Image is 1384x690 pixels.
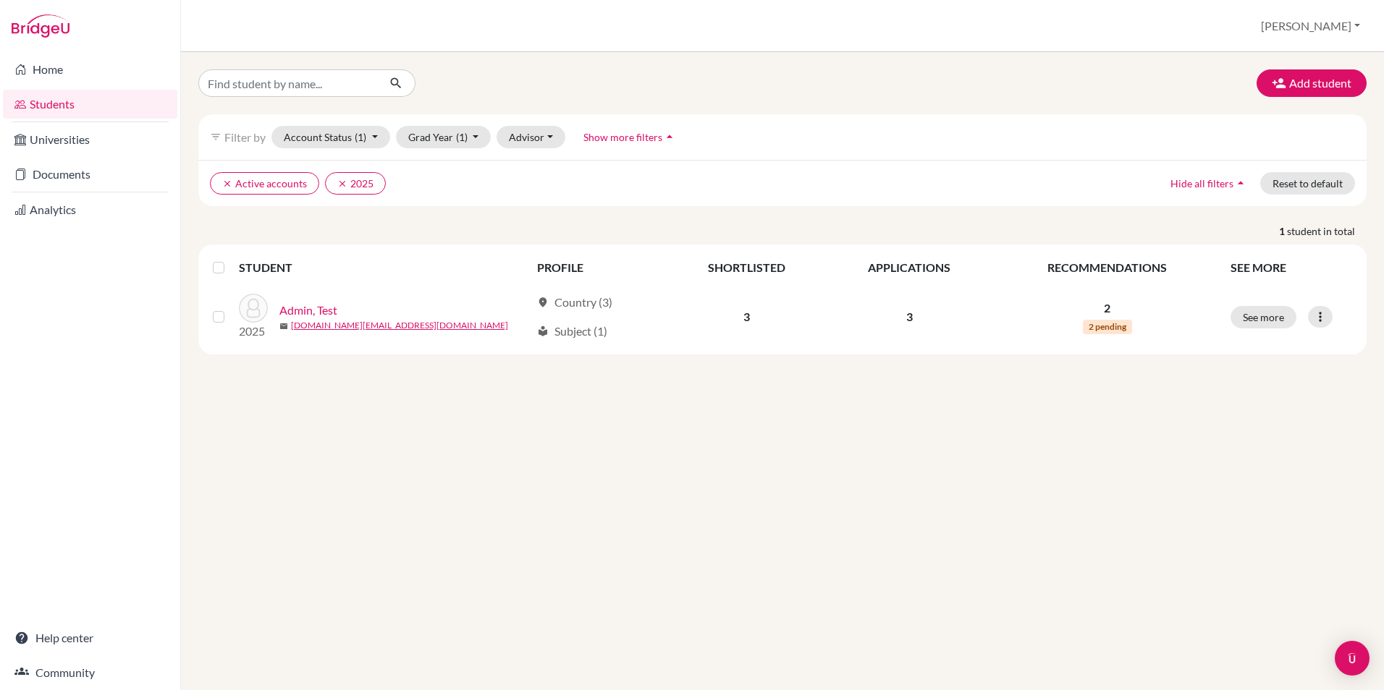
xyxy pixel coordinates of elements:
[1222,250,1361,285] th: SEE MORE
[537,297,549,308] span: location_on
[667,250,826,285] th: SHORTLISTED
[3,195,177,224] a: Analytics
[239,323,268,340] p: 2025
[993,250,1222,285] th: RECOMMENDATIONS
[3,90,177,119] a: Students
[1170,177,1233,189] span: Hide all filters
[571,126,689,148] button: Show more filtersarrow_drop_up
[1257,69,1367,97] button: Add student
[537,323,607,340] div: Subject (1)
[662,129,677,144] i: arrow_drop_up
[222,179,232,189] i: clear
[1231,306,1296,328] button: See more
[239,250,528,285] th: STUDENT
[497,126,565,148] button: Advisor
[210,131,221,142] i: filter_list
[325,172,386,195] button: clear2025
[1260,172,1355,195] button: Reset to default
[3,160,177,189] a: Documents
[198,69,378,97] input: Find student by name...
[826,285,993,349] td: 3
[3,623,177,652] a: Help center
[279,322,288,331] span: mail
[1335,641,1370,676] div: Open Intercom Messenger
[1083,320,1132,334] span: 2 pending
[667,285,826,349] td: 3
[271,126,390,148] button: Account Status(1)
[239,294,268,323] img: Admin, Test
[537,325,549,337] span: local_library
[210,172,319,195] button: clearActive accounts
[583,131,662,143] span: Show more filters
[1002,299,1213,317] p: 2
[396,126,491,148] button: Grad Year(1)
[1287,223,1367,239] span: student in total
[3,55,177,84] a: Home
[279,302,337,319] a: Admin, Test
[12,14,69,38] img: Bridge-U
[1158,172,1260,195] button: Hide all filtersarrow_drop_up
[1279,223,1287,239] strong: 1
[3,125,177,154] a: Universities
[224,130,266,144] span: Filter by
[291,319,508,332] a: [DOMAIN_NAME][EMAIL_ADDRESS][DOMAIN_NAME]
[337,179,347,189] i: clear
[826,250,993,285] th: APPLICATIONS
[355,131,366,143] span: (1)
[3,658,177,687] a: Community
[1233,176,1248,190] i: arrow_drop_up
[537,294,612,311] div: Country (3)
[1254,12,1367,40] button: [PERSON_NAME]
[456,131,468,143] span: (1)
[528,250,667,285] th: PROFILE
